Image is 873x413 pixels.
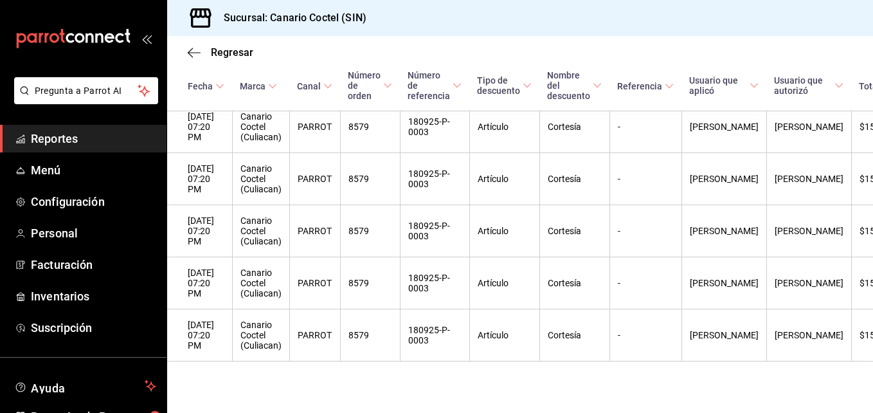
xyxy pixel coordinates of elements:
span: Ayuda [31,378,139,394]
th: Artículo [469,309,539,362]
th: Canario Coctel (Culiacan) [232,309,289,362]
th: 180925-P-0003 [400,101,469,153]
th: Canario Coctel (Culiacan) [232,101,289,153]
span: Menú [31,161,156,179]
span: Pregunta a Parrot AI [35,84,138,98]
th: [PERSON_NAME] [681,205,766,257]
span: Nombre del descuento [547,70,602,101]
th: - [609,205,681,257]
th: [PERSON_NAME] [681,153,766,205]
span: Marca [240,81,277,91]
h3: Sucursal: Canario Coctel (SIN) [213,10,366,26]
th: 8579 [340,309,400,362]
span: Configuración [31,193,156,210]
th: 8579 [340,153,400,205]
th: [DATE] 07:20 PM [167,153,232,205]
th: [PERSON_NAME] [766,153,851,205]
th: [DATE] 07:20 PM [167,205,232,257]
th: Canario Coctel (Culiacan) [232,205,289,257]
span: Referencia [617,81,674,91]
span: Inventarios [31,288,156,305]
button: Pregunta a Parrot AI [14,77,158,104]
th: PARROT [289,205,340,257]
span: Personal [31,225,156,242]
th: 8579 [340,205,400,257]
span: Número de referencia [408,70,462,101]
th: PARROT [289,309,340,362]
span: Suscripción [31,319,156,336]
span: Usuario que aplicó [689,75,759,96]
th: [PERSON_NAME] [681,257,766,309]
span: Regresar [211,46,253,59]
span: Fecha [188,81,224,91]
th: 180925-P-0003 [400,257,469,309]
th: [PERSON_NAME] [681,101,766,153]
th: - [609,309,681,362]
th: - [609,257,681,309]
th: [DATE] 07:20 PM [167,257,232,309]
th: Artículo [469,153,539,205]
th: 180925-P-0003 [400,309,469,362]
a: Pregunta a Parrot AI [9,93,158,107]
button: open_drawer_menu [141,33,152,44]
th: [PERSON_NAME] [681,309,766,362]
th: Cortesía [539,101,609,153]
th: PARROT [289,101,340,153]
th: 8579 [340,257,400,309]
th: Cortesía [539,205,609,257]
th: 180925-P-0003 [400,205,469,257]
th: [DATE] 07:20 PM [167,101,232,153]
th: - [609,153,681,205]
button: Regresar [188,46,253,59]
span: Canal [297,81,332,91]
th: - [609,101,681,153]
th: Artículo [469,101,539,153]
th: Cortesía [539,309,609,362]
span: Usuario que autorizó [774,75,843,96]
span: Reportes [31,130,156,147]
th: [PERSON_NAME] [766,309,851,362]
th: 180925-P-0003 [400,153,469,205]
th: Cortesía [539,257,609,309]
th: PARROT [289,257,340,309]
th: PARROT [289,153,340,205]
th: Cortesía [539,153,609,205]
th: [PERSON_NAME] [766,257,851,309]
th: Canario Coctel (Culiacan) [232,153,289,205]
th: Canario Coctel (Culiacan) [232,257,289,309]
th: Artículo [469,257,539,309]
th: 8579 [340,101,400,153]
th: [PERSON_NAME] [766,101,851,153]
th: [PERSON_NAME] [766,205,851,257]
span: Número de orden [348,70,392,101]
span: Facturación [31,256,156,273]
span: Tipo de descuento [477,75,532,96]
th: [DATE] 07:20 PM [167,309,232,362]
th: Artículo [469,205,539,257]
